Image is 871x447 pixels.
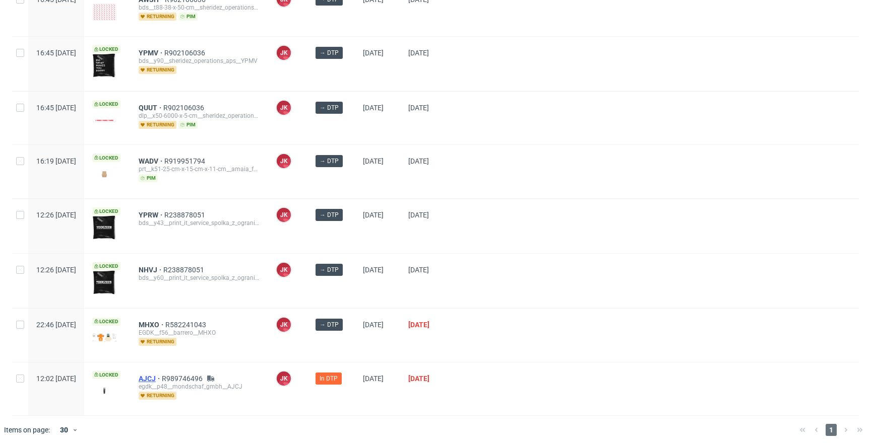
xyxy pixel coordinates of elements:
[139,338,176,346] span: returning
[277,46,291,60] figcaption: JK
[164,157,207,165] a: R919951794
[36,211,76,219] span: 12:26 [DATE]
[178,121,198,129] span: pim
[139,49,164,57] a: YPMV
[277,101,291,115] figcaption: JK
[92,154,120,162] span: Locked
[36,49,76,57] span: 16:45 [DATE]
[54,423,72,437] div: 30
[92,53,116,78] img: version_two_editor_design
[408,321,429,329] span: [DATE]
[163,104,206,112] a: R902106036
[320,320,339,329] span: → DTP
[92,207,120,215] span: Locked
[165,321,208,329] a: R582241043
[277,318,291,332] figcaption: JK
[92,119,116,122] img: version_two_editor_design
[92,100,120,108] span: Locked
[139,219,260,227] div: bds__y43__print_it_service_spolka_z_ograniczona_odpowiedzialnoscia__YPRW
[139,383,260,391] div: egdk__p48__mondschaf_gmbh__AJCJ
[36,104,76,112] span: 16:45 [DATE]
[164,211,207,219] a: R238878051
[139,392,176,400] span: returning
[36,157,76,165] span: 16:19 [DATE]
[36,375,76,383] span: 12:02 [DATE]
[363,375,384,383] span: [DATE]
[92,167,116,181] img: version_two_editor_design
[162,375,205,383] a: R989746496
[320,48,339,57] span: → DTP
[163,266,206,274] a: R238878051
[178,13,198,21] span: pim
[320,103,339,112] span: → DTP
[139,157,164,165] a: WADV
[408,266,429,274] span: [DATE]
[363,321,384,329] span: [DATE]
[139,4,260,12] div: bds__t88-38-x-50-cm__sheridez_operations_aps__AWSH
[277,208,291,222] figcaption: JK
[92,45,120,53] span: Locked
[139,57,260,65] div: bds__y90__sheridez_operations_aps__YPMV
[92,270,116,294] img: version_two_editor_design
[139,329,260,337] div: EGDK__f56__barrero__MHXO
[320,157,339,166] span: → DTP
[92,318,120,326] span: Locked
[139,66,176,74] span: returning
[408,211,429,219] span: [DATE]
[92,262,120,270] span: Locked
[408,104,429,112] span: [DATE]
[4,425,50,435] span: Items on page:
[320,210,339,219] span: → DTP
[320,374,338,383] span: In DTP
[363,157,384,165] span: [DATE]
[320,265,339,274] span: → DTP
[92,371,120,379] span: Locked
[92,3,116,22] img: version_two_editor_design
[139,104,163,112] a: QUUT
[139,174,158,182] span: pim
[139,375,162,383] a: AJCJ
[139,266,163,274] a: NHVJ
[363,49,384,57] span: [DATE]
[92,333,116,342] img: version_two_editor_design.png
[36,321,76,329] span: 22:46 [DATE]
[363,104,384,112] span: [DATE]
[139,112,260,120] div: dlp__x50-6000-x-5-cm__sheridez_operations_aps__QUUT
[36,266,76,274] span: 12:26 [DATE]
[139,211,164,219] a: YPRW
[139,121,176,129] span: returning
[826,424,837,436] span: 1
[363,211,384,219] span: [DATE]
[408,375,429,383] span: [DATE]
[408,157,429,165] span: [DATE]
[139,274,260,282] div: bds__y60__print_it_service_spolka_z_ograniczona_odpowiedzialnoscia__NHVJ
[408,49,429,57] span: [DATE]
[139,321,165,329] a: MHXO
[139,13,176,21] span: returning
[363,266,384,274] span: [DATE]
[92,384,116,398] img: version_two_editor_design
[277,371,291,386] figcaption: JK
[92,215,116,240] img: version_two_editor_design
[164,49,207,57] a: R902106036
[277,263,291,277] figcaption: JK
[139,165,260,173] div: prt__k51-25-cm-x-15-cm-x-11-cm__amaia_fuste__WADV
[277,154,291,168] figcaption: JK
